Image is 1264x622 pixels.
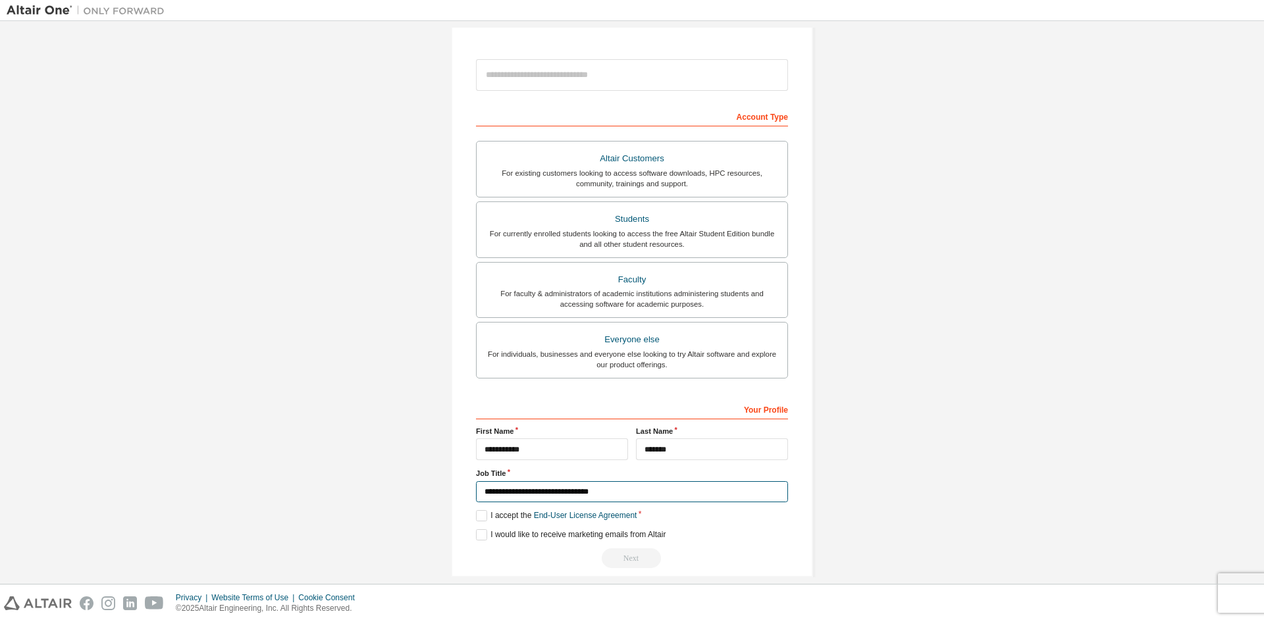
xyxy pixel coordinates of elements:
div: For currently enrolled students looking to access the free Altair Student Edition bundle and all ... [485,228,779,249]
label: Job Title [476,468,788,479]
div: For existing customers looking to access software downloads, HPC resources, community, trainings ... [485,168,779,189]
p: © 2025 Altair Engineering, Inc. All Rights Reserved. [176,603,363,614]
img: Altair One [7,4,171,17]
img: altair_logo.svg [4,596,72,610]
div: Account Type [476,105,788,126]
label: Last Name [636,426,788,436]
div: Your Profile [476,398,788,419]
div: Faculty [485,271,779,289]
img: instagram.svg [101,596,115,610]
img: facebook.svg [80,596,93,610]
div: For faculty & administrators of academic institutions administering students and accessing softwa... [485,288,779,309]
div: Altair Customers [485,149,779,168]
label: I accept the [476,510,637,521]
div: Website Terms of Use [211,592,298,603]
img: linkedin.svg [123,596,137,610]
label: First Name [476,426,628,436]
label: I would like to receive marketing emails from Altair [476,529,666,540]
a: End-User License Agreement [534,511,637,520]
img: youtube.svg [145,596,164,610]
div: Everyone else [485,330,779,349]
div: Privacy [176,592,211,603]
div: Read and acccept EULA to continue [476,548,788,568]
div: Cookie Consent [298,592,362,603]
div: For individuals, businesses and everyone else looking to try Altair software and explore our prod... [485,349,779,370]
div: Students [485,210,779,228]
